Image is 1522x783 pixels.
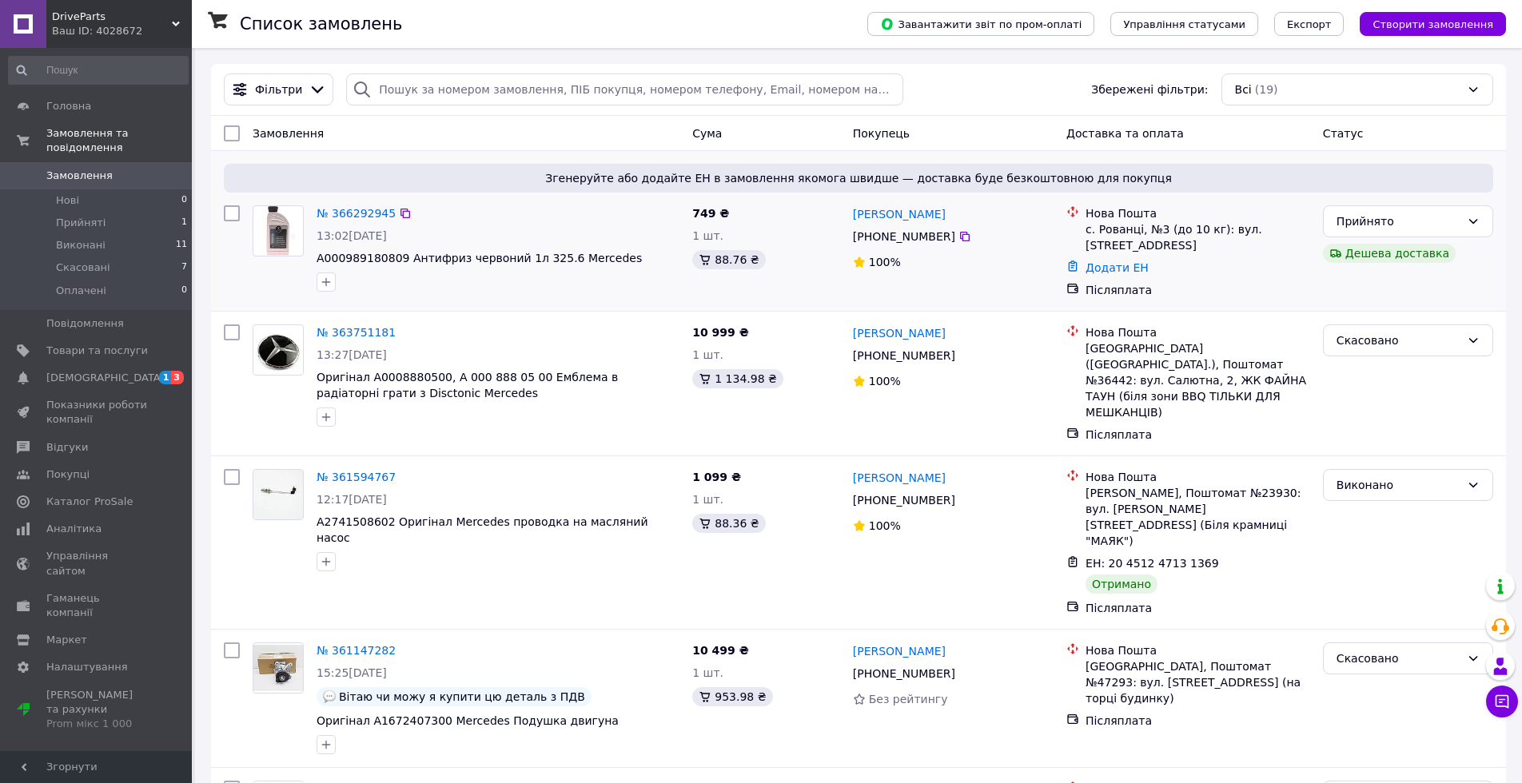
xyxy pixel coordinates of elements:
a: Фото товару [253,205,304,256]
img: Фото товару [253,645,303,692]
a: A2741508602 Оригінал Mercedes проводка на масляний насос [317,515,648,544]
span: Скасовані [56,260,110,275]
div: Prom мікс 1 000 [46,717,148,731]
button: Управління статусами [1110,12,1258,36]
span: DriveParts [52,10,172,24]
div: [PERSON_NAME], Поштомат №23930: вул. [PERSON_NAME][STREET_ADDRESS] (Біля крамниці "МАЯК") [1086,485,1310,549]
a: A000989180809 Антифриз червоний 1л 325.6 Mercedes [317,252,642,264]
span: Статус [1323,127,1364,140]
span: 1 шт. [692,229,723,242]
a: № 366292945 [317,207,396,220]
span: Налаштування [46,660,128,674]
span: Оплачені [56,284,106,298]
a: [PERSON_NAME] [853,325,946,341]
span: 0 [181,193,187,208]
input: Пошук за номером замовлення, ПІБ покупця, номером телефону, Email, номером накладної [346,74,903,105]
span: 1 шт. [692,348,723,361]
div: [PHONE_NUMBER] [850,662,958,685]
a: Оригінал A0008880500, A 000 888 05 00 Емблема в радіаторні грати з Disctonic Mercedes [317,371,618,399]
span: Нові [56,193,79,208]
span: Управління статусами [1123,18,1245,30]
span: 13:27[DATE] [317,348,387,361]
a: Оригінал A1672407300 Mercedes Подушка двигуна [317,714,619,727]
span: [DEMOGRAPHIC_DATA] [46,371,165,385]
div: с. Рованці, №3 (до 10 кг): вул. [STREET_ADDRESS] [1086,221,1310,253]
div: Післяплата [1086,600,1310,616]
a: Створити замовлення [1344,17,1506,30]
span: 0 [181,284,187,298]
a: [PERSON_NAME] [853,470,946,486]
span: Виконані [56,238,106,252]
div: 953.98 ₴ [692,687,772,706]
a: № 361147282 [317,644,396,657]
span: 3 [171,371,184,384]
span: 13:02[DATE] [317,229,387,242]
h1: Список замовлень [240,14,402,34]
input: Пошук [8,56,189,85]
span: (19) [1255,83,1278,96]
div: Скасовано [1337,650,1460,667]
span: Створити замовлення [1373,18,1493,30]
div: Нова Пошта [1086,324,1310,340]
div: [PHONE_NUMBER] [850,225,958,248]
span: Доставка та оплата [1066,127,1184,140]
a: № 363751181 [317,326,396,339]
span: Фільтри [255,81,302,97]
div: Дешева доставка [1323,244,1456,263]
span: 1 [159,371,172,384]
span: 7 [181,260,187,275]
img: Фото товару [253,470,303,519]
div: [PHONE_NUMBER] [850,489,958,511]
img: Фото товару [261,206,295,256]
div: [PHONE_NUMBER] [850,344,958,367]
span: Експорт [1287,18,1332,30]
a: Додати ЕН [1086,261,1149,274]
div: Прийнято [1337,213,1460,230]
div: Отримано [1086,574,1157,594]
div: Нова Пошта [1086,469,1310,485]
span: 12:17[DATE] [317,493,387,506]
span: 11 [176,238,187,252]
span: Покупці [46,467,90,482]
span: 1 [181,216,187,230]
span: Всі [1235,81,1252,97]
button: Чат з покупцем [1486,686,1518,717]
span: Завантажити звіт по пром-оплаті [880,17,1082,31]
span: Замовлення та повідомлення [46,126,192,155]
span: Згенеруйте або додайте ЕН в замовлення якомога швидше — доставка буде безкоштовною для покупця [230,170,1487,186]
span: ЕН: 20 4512 4713 1369 [1086,557,1219,570]
span: 1 шт. [692,493,723,506]
div: [GEOGRAPHIC_DATA] ([GEOGRAPHIC_DATA].), Поштомат №36442: вул. Салютна, 2, ЖК ФАЙНА ТАУН (біля зон... [1086,340,1310,420]
div: Післяплата [1086,713,1310,729]
span: 15:25[DATE] [317,666,387,679]
img: :speech_balloon: [323,690,336,703]
span: Головна [46,99,91,113]
div: 88.36 ₴ [692,514,765,533]
img: Фото товару [253,326,303,374]
span: Без рейтингу [869,693,948,705]
span: 749 ₴ [692,207,729,220]
span: Маркет [46,633,87,647]
span: 100% [869,519,901,532]
a: [PERSON_NAME] [853,643,946,659]
span: Відгуки [46,440,88,455]
div: [GEOGRAPHIC_DATA], Поштомат №47293: вул. [STREET_ADDRESS] (на торці будинку) [1086,658,1310,706]
a: Фото товару [253,469,304,520]
div: Післяплата [1086,282,1310,298]
div: Нова Пошта [1086,642,1310,658]
span: Показники роботи компанії [46,398,148,427]
span: Замовлення [46,169,113,183]
span: Аналітика [46,522,102,536]
span: Товари та послуги [46,344,148,358]
button: Створити замовлення [1360,12,1506,36]
div: Скасовано [1337,332,1460,349]
div: 88.76 ₴ [692,250,765,269]
div: Нова Пошта [1086,205,1310,221]
span: 1 099 ₴ [692,471,741,483]
a: № 361594767 [317,471,396,483]
span: Покупець [853,127,910,140]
